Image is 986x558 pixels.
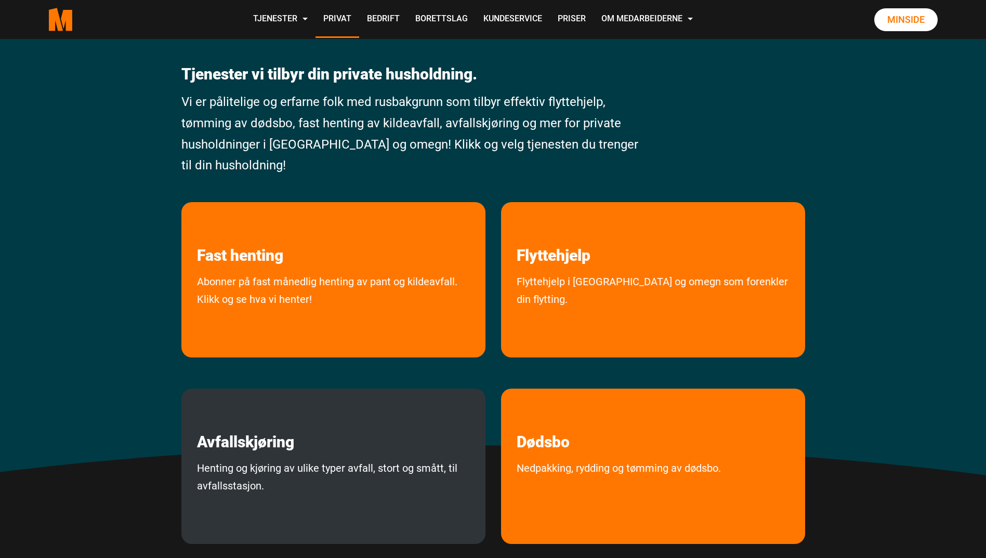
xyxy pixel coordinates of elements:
[594,1,701,38] a: Om Medarbeiderne
[181,202,299,265] a: les mer om Fast henting
[407,1,476,38] a: Borettslag
[181,459,485,539] a: Henting og kjøring av ulike typer avfall, stort og smått, til avfallsstasjon.
[245,1,315,38] a: Tjenester
[181,65,646,84] p: Tjenester vi tilbyr din private husholdning.
[550,1,594,38] a: Priser
[501,202,606,265] a: les mer om Flyttehjelp
[359,1,407,38] a: Bedrift
[476,1,550,38] a: Kundeservice
[501,389,585,451] a: les mer om Dødsbo
[501,273,805,352] a: Flyttehjelp i [GEOGRAPHIC_DATA] og omegn som forenkler din flytting.
[181,273,485,352] a: Abonner på fast månedlig avhenting av pant og kildeavfall. Klikk og se hva vi henter!
[874,8,938,31] a: Minside
[181,389,310,451] a: les mer om Avfallskjøring
[501,459,737,521] a: Nedpakking, rydding og tømming av dødsbo.
[181,91,646,176] p: Vi er pålitelige og erfarne folk med rusbakgrunn som tilbyr effektiv flyttehjelp, tømming av døds...
[315,1,359,38] a: Privat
